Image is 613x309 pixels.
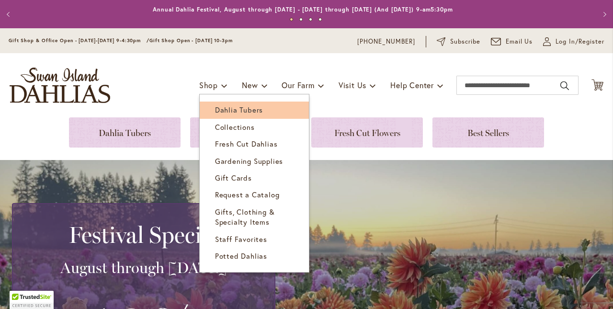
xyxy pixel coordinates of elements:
[282,80,314,90] span: Our Farm
[24,221,263,248] h2: Festival Special
[215,251,267,261] span: Potted Dahlias
[199,80,218,90] span: Shop
[290,18,293,21] button: 1 of 4
[437,37,480,46] a: Subscribe
[543,37,604,46] a: Log In/Register
[215,234,267,244] span: Staff Favorites
[149,37,233,44] span: Gift Shop Open - [DATE] 10-3pm
[242,80,258,90] span: New
[357,37,415,46] a: [PHONE_NUMBER]
[9,37,149,44] span: Gift Shop & Office Open - [DATE]-[DATE] 9-4:30pm /
[556,37,604,46] span: Log In/Register
[215,122,255,132] span: Collections
[491,37,533,46] a: Email Us
[153,6,453,13] a: Annual Dahlia Festival, August through [DATE] - [DATE] through [DATE] (And [DATE]) 9-am5:30pm
[309,18,312,21] button: 3 of 4
[215,139,278,149] span: Fresh Cut Dahlias
[10,68,110,103] a: store logo
[594,5,613,24] button: Next
[450,37,480,46] span: Subscribe
[24,258,263,277] h3: August through [DATE]
[318,18,322,21] button: 4 of 4
[339,80,366,90] span: Visit Us
[215,105,263,114] span: Dahlia Tubers
[215,207,275,227] span: Gifts, Clothing & Specialty Items
[506,37,533,46] span: Email Us
[390,80,434,90] span: Help Center
[215,156,283,166] span: Gardening Supplies
[215,190,280,199] span: Request a Catalog
[200,170,309,186] a: Gift Cards
[299,18,303,21] button: 2 of 4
